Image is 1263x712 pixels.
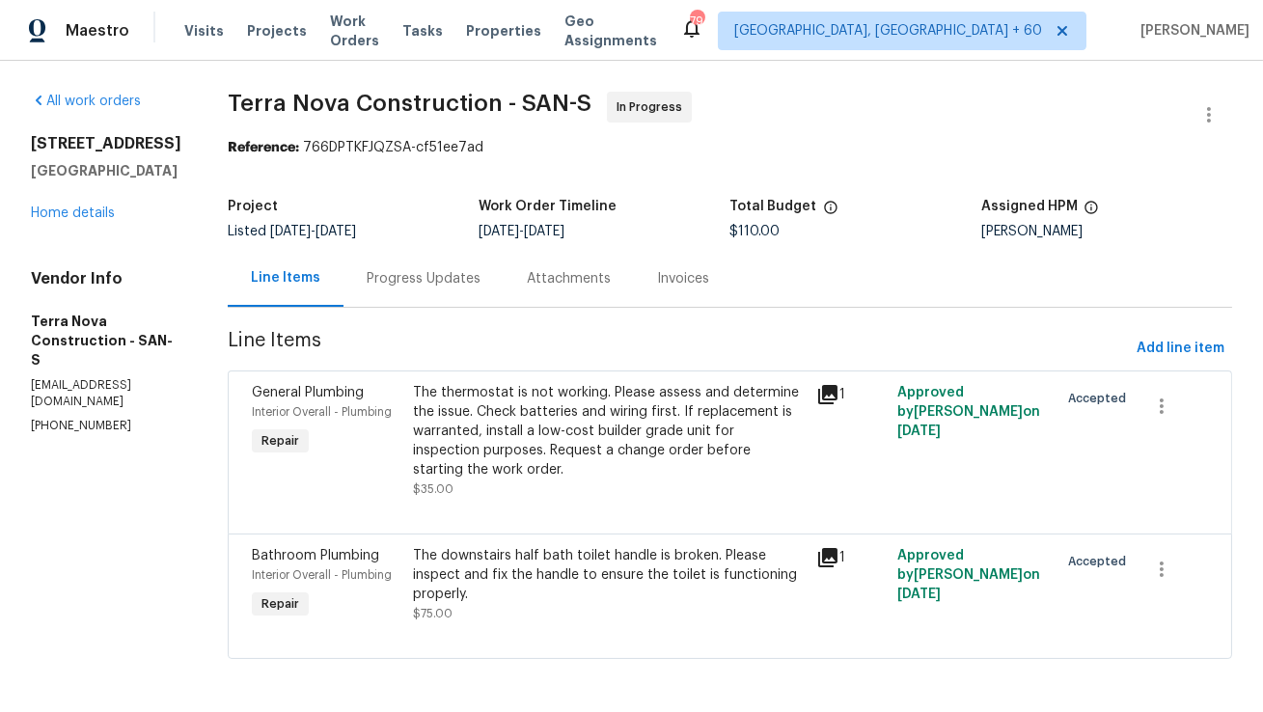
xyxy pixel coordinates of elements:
[31,134,181,153] h2: [STREET_ADDRESS]
[816,383,886,406] div: 1
[1068,389,1134,408] span: Accepted
[316,225,356,238] span: [DATE]
[413,546,805,604] div: The downstairs half bath toilet handle is broken. Please inspect and fix the handle to ensure the...
[730,225,781,238] span: $110.00
[617,97,690,117] span: In Progress
[228,141,299,154] b: Reference:
[564,12,657,50] span: Geo Assignments
[816,546,886,569] div: 1
[479,200,617,213] h5: Work Order Timeline
[402,24,443,38] span: Tasks
[228,331,1129,367] span: Line Items
[31,161,181,180] h5: [GEOGRAPHIC_DATA]
[466,21,541,41] span: Properties
[252,549,379,562] span: Bathroom Plumbing
[252,569,392,581] span: Interior Overall - Plumbing
[367,269,480,288] div: Progress Updates
[31,95,141,108] a: All work orders
[252,386,364,399] span: General Plumbing
[897,588,941,601] span: [DATE]
[31,418,181,434] p: [PHONE_NUMBER]
[479,225,519,238] span: [DATE]
[228,138,1232,157] div: 766DPTKFJQZSA-cf51ee7ad
[1084,200,1099,225] span: The hpm assigned to this work order.
[66,21,129,41] span: Maestro
[31,312,181,370] h5: Terra Nova Construction - SAN-S
[1137,337,1224,361] span: Add line item
[897,549,1040,601] span: Approved by [PERSON_NAME] on
[690,12,703,31] div: 794
[413,383,805,479] div: The thermostat is not working. Please assess and determine the issue. Check batteries and wiring ...
[270,225,356,238] span: -
[1133,21,1249,41] span: [PERSON_NAME]
[479,225,564,238] span: -
[527,269,611,288] div: Attachments
[1068,552,1134,571] span: Accepted
[270,225,311,238] span: [DATE]
[413,608,453,619] span: $75.00
[897,424,941,438] span: [DATE]
[413,483,453,495] span: $35.00
[228,92,591,115] span: Terra Nova Construction - SAN-S
[823,200,838,225] span: The total cost of line items that have been proposed by Opendoor. This sum includes line items th...
[184,21,224,41] span: Visits
[31,377,181,410] p: [EMAIL_ADDRESS][DOMAIN_NAME]
[734,21,1042,41] span: [GEOGRAPHIC_DATA], [GEOGRAPHIC_DATA] + 60
[330,12,379,50] span: Work Orders
[254,594,307,614] span: Repair
[252,406,392,418] span: Interior Overall - Plumbing
[228,200,278,213] h5: Project
[657,269,709,288] div: Invoices
[981,200,1078,213] h5: Assigned HPM
[524,225,564,238] span: [DATE]
[254,431,307,451] span: Repair
[897,386,1040,438] span: Approved by [PERSON_NAME] on
[31,269,181,288] h4: Vendor Info
[1129,331,1232,367] button: Add line item
[31,206,115,220] a: Home details
[981,225,1232,238] div: [PERSON_NAME]
[228,225,356,238] span: Listed
[247,21,307,41] span: Projects
[730,200,817,213] h5: Total Budget
[251,268,320,288] div: Line Items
